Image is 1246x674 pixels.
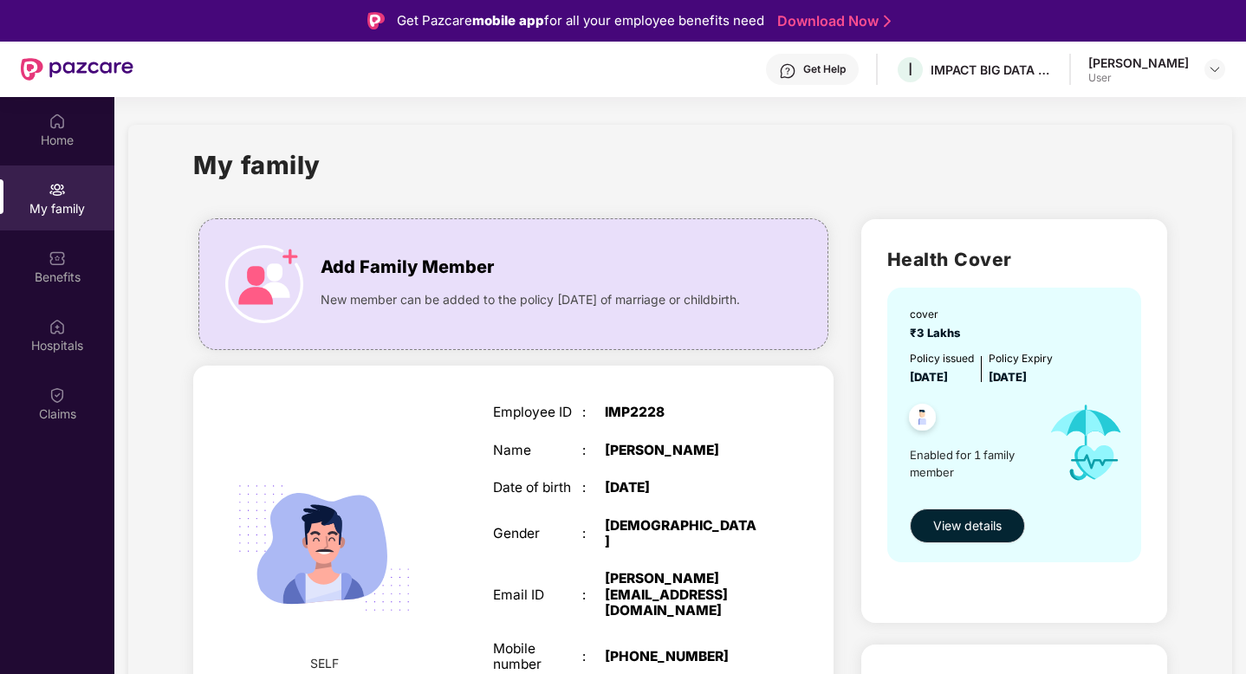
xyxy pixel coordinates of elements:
div: : [582,443,605,458]
div: Date of birth [493,480,582,496]
span: [DATE] [989,370,1027,384]
div: : [582,587,605,603]
span: ₹3 Lakhs [910,326,967,340]
img: svg+xml;base64,PHN2ZyBpZD0iQ2xhaW0iIHhtbG5zPSJodHRwOi8vd3d3LnczLm9yZy8yMDAwL3N2ZyIgd2lkdGg9IjIwIi... [49,386,66,404]
img: svg+xml;base64,PHN2ZyB4bWxucz0iaHR0cDovL3d3dy53My5vcmcvMjAwMC9zdmciIHdpZHRoPSIyMjQiIGhlaWdodD0iMT... [217,442,431,655]
div: Email ID [493,587,582,603]
div: [DATE] [605,480,761,496]
img: Stroke [884,12,891,30]
div: [PERSON_NAME] [1088,55,1189,71]
div: [PHONE_NUMBER] [605,649,761,664]
div: [PERSON_NAME] [605,443,761,458]
div: Employee ID [493,405,582,420]
img: svg+xml;base64,PHN2ZyBpZD0iSG9tZSIgeG1sbnM9Imh0dHA6Ly93d3cudzMub3JnLzIwMDAvc3ZnIiB3aWR0aD0iMjAiIG... [49,113,66,130]
div: Name [493,443,582,458]
strong: mobile app [472,12,544,29]
h1: My family [193,146,321,185]
div: [DEMOGRAPHIC_DATA] [605,518,761,550]
div: IMP2228 [605,405,761,420]
div: cover [910,307,967,323]
img: New Pazcare Logo [21,58,133,81]
div: : [582,480,605,496]
div: Policy Expiry [989,351,1053,367]
div: Gender [493,526,582,541]
a: Download Now [777,12,886,30]
h2: Health Cover [887,245,1141,274]
button: View details [910,509,1025,543]
img: icon [1034,386,1139,500]
img: svg+xml;base64,PHN2ZyBpZD0iSG9zcGl0YWxzIiB4bWxucz0iaHR0cDovL3d3dy53My5vcmcvMjAwMC9zdmciIHdpZHRoPS... [49,318,66,335]
span: SELF [310,654,339,673]
span: Enabled for 1 family member [910,446,1034,482]
div: Policy issued [910,351,974,367]
img: svg+xml;base64,PHN2ZyBpZD0iRHJvcGRvd24tMzJ4MzIiIHhtbG5zPSJodHRwOi8vd3d3LnczLm9yZy8yMDAwL3N2ZyIgd2... [1208,62,1222,76]
img: icon [225,245,303,323]
div: IMPACT BIG DATA ANALYSIS PRIVATE LIMITED [931,62,1052,78]
div: [PERSON_NAME][EMAIL_ADDRESS][DOMAIN_NAME] [605,571,761,619]
span: I [908,59,912,80]
span: New member can be added to the policy [DATE] of marriage or childbirth. [321,290,740,309]
img: svg+xml;base64,PHN2ZyBpZD0iSGVscC0zMngzMiIgeG1sbnM9Imh0dHA6Ly93d3cudzMub3JnLzIwMDAvc3ZnIiB3aWR0aD... [779,62,796,80]
span: View details [933,516,1002,535]
img: svg+xml;base64,PHN2ZyBpZD0iQmVuZWZpdHMiIHhtbG5zPSJodHRwOi8vd3d3LnczLm9yZy8yMDAwL3N2ZyIgd2lkdGg9Ij... [49,250,66,267]
img: Logo [367,12,385,29]
div: Mobile number [493,641,582,673]
span: Add Family Member [321,254,494,281]
img: svg+xml;base64,PHN2ZyB3aWR0aD0iMjAiIGhlaWdodD0iMjAiIHZpZXdCb3g9IjAgMCAyMCAyMCIgZmlsbD0ibm9uZSIgeG... [49,181,66,198]
img: svg+xml;base64,PHN2ZyB4bWxucz0iaHR0cDovL3d3dy53My5vcmcvMjAwMC9zdmciIHdpZHRoPSI0OC45NDMiIGhlaWdodD... [901,399,944,441]
span: [DATE] [910,370,948,384]
div: : [582,405,605,420]
div: Get Pazcare for all your employee benefits need [397,10,764,31]
div: : [582,649,605,664]
div: : [582,526,605,541]
div: User [1088,71,1189,85]
div: Get Help [803,62,846,76]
